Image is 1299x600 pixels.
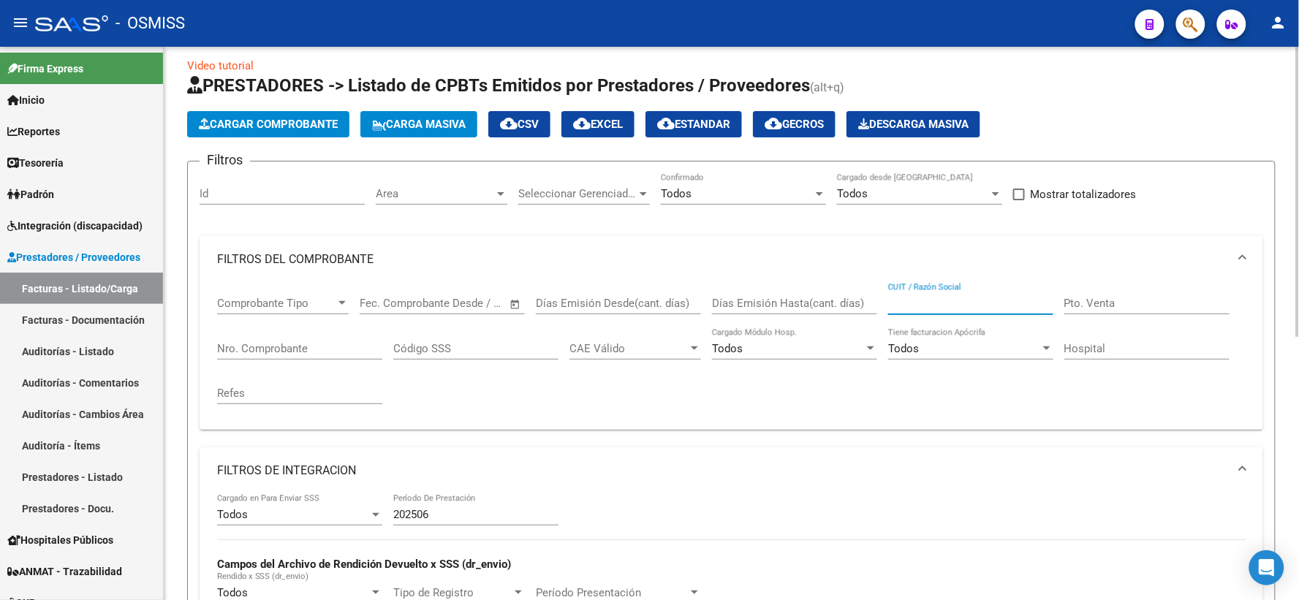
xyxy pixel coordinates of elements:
mat-expansion-panel-header: FILTROS DEL COMPROBANTE [200,236,1263,283]
mat-panel-title: FILTROS DE INTEGRACION [217,463,1228,479]
span: Tipo de Registro [393,586,512,599]
span: Padrón [7,186,54,202]
button: Gecros [753,111,836,137]
mat-icon: cloud_download [765,115,782,132]
span: Todos [712,342,743,355]
button: Estandar [645,111,742,137]
span: Todos [888,342,919,355]
span: Gecros [765,118,824,131]
span: Período Presentación [536,586,688,599]
span: Mostrar totalizadores [1031,186,1137,203]
button: Cargar Comprobante [187,111,349,137]
span: Seleccionar Gerenciador [518,187,637,200]
h3: Filtros [200,150,250,170]
mat-icon: cloud_download [573,115,591,132]
div: Open Intercom Messenger [1249,550,1284,585]
span: PRESTADORES -> Listado de CPBTs Emitidos por Prestadores / Proveedores [187,75,810,96]
mat-icon: cloud_download [657,115,675,132]
span: Todos [837,187,868,200]
span: - OSMISS [115,7,185,39]
input: Fecha inicio [360,297,419,310]
span: Area [376,187,494,200]
span: (alt+q) [810,80,844,94]
a: Video tutorial [187,59,254,72]
span: Firma Express [7,61,83,77]
span: Todos [217,586,248,599]
div: FILTROS DEL COMPROBANTE [200,283,1263,430]
input: Fecha fin [432,297,503,310]
button: CSV [488,111,550,137]
span: Todos [661,187,692,200]
mat-icon: cloud_download [500,115,518,132]
span: Descarga Masiva [858,118,969,131]
app-download-masive: Descarga masiva de comprobantes (adjuntos) [847,111,980,137]
span: Carga Masiva [372,118,466,131]
span: Estandar [657,118,730,131]
strong: Campos del Archivo de Rendición Devuelto x SSS (dr_envio) [217,558,511,571]
mat-expansion-panel-header: FILTROS DE INTEGRACION [200,447,1263,494]
span: Comprobante Tipo [217,297,336,310]
span: CSV [500,118,539,131]
span: ANMAT - Trazabilidad [7,563,122,580]
span: Tesorería [7,155,64,171]
span: Reportes [7,124,60,140]
span: Inicio [7,92,45,108]
button: EXCEL [561,111,635,137]
span: Hospitales Públicos [7,532,113,548]
button: Carga Masiva [360,111,477,137]
span: Cargar Comprobante [199,118,338,131]
mat-icon: person [1270,14,1287,31]
span: EXCEL [573,118,623,131]
span: Prestadores / Proveedores [7,249,140,265]
span: Todos [217,508,248,521]
span: CAE Válido [569,342,688,355]
button: Open calendar [507,296,524,313]
button: Descarga Masiva [847,111,980,137]
mat-panel-title: FILTROS DEL COMPROBANTE [217,251,1228,267]
mat-icon: menu [12,14,29,31]
span: Integración (discapacidad) [7,218,143,234]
